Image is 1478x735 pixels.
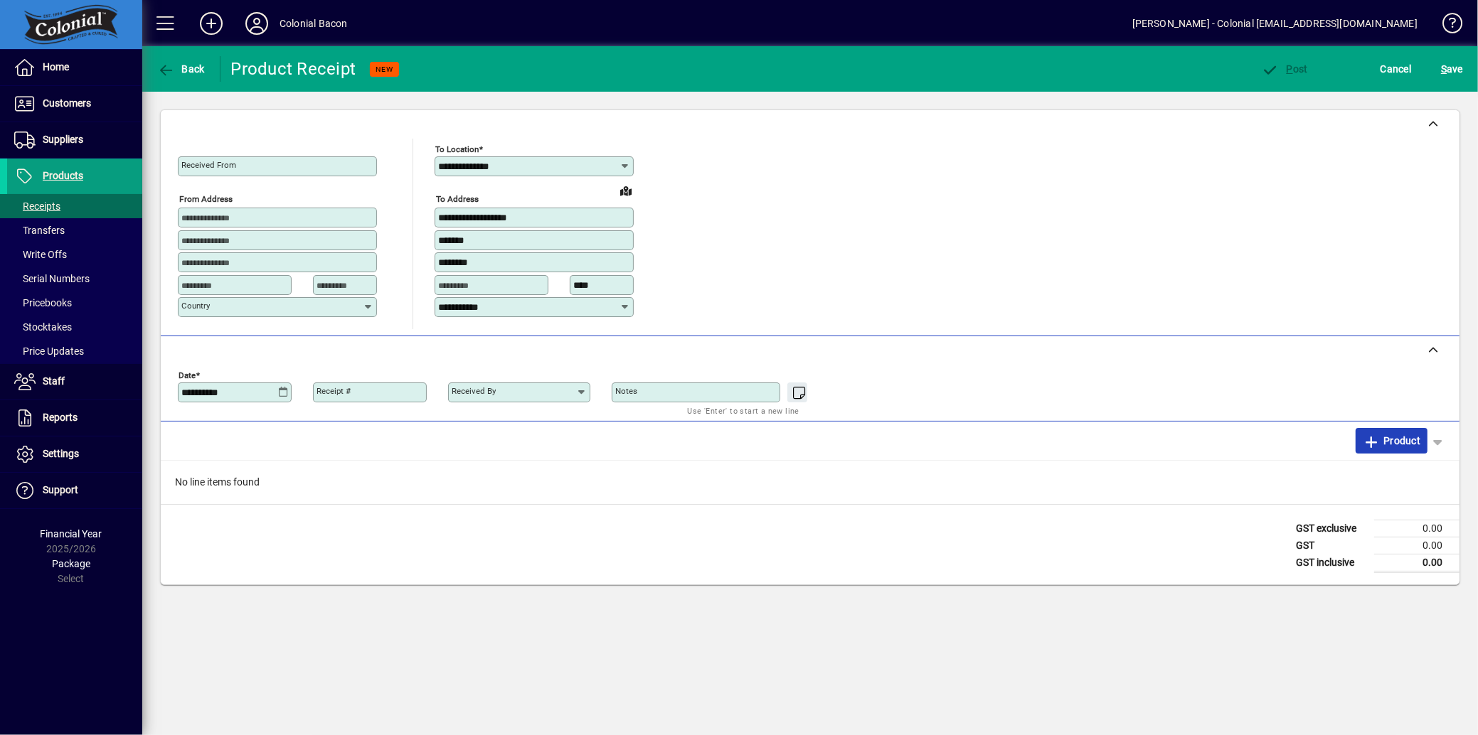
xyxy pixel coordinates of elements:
span: Support [43,484,78,495]
a: Pricebooks [7,291,142,315]
mat-label: Country [181,301,210,311]
span: Settings [43,448,79,459]
span: NEW [376,65,393,74]
mat-label: Date [179,370,196,380]
div: [PERSON_NAME] - Colonial [EMAIL_ADDRESS][DOMAIN_NAME] [1132,12,1418,35]
span: S [1441,63,1447,75]
a: Knowledge Base [1432,3,1460,49]
td: GST inclusive [1289,554,1374,572]
span: Back [157,63,205,75]
mat-label: Receipt # [317,386,351,396]
span: Staff [43,375,65,387]
span: ost [1262,63,1308,75]
a: Settings [7,436,142,472]
a: Suppliers [7,122,142,158]
button: Post [1258,56,1312,82]
span: Price Updates [14,345,84,357]
button: Product [1356,428,1428,454]
div: No line items found [161,461,1460,504]
span: Transfers [14,225,65,236]
button: Cancel [1377,56,1415,82]
mat-label: Received From [181,160,236,170]
a: Customers [7,86,142,122]
span: Write Offs [14,249,67,260]
a: View on map [615,179,637,202]
td: 0.00 [1374,537,1460,554]
a: Receipts [7,194,142,218]
button: Back [154,56,208,82]
span: Stocktakes [14,321,72,333]
span: Customers [43,97,91,109]
button: Profile [234,11,280,36]
span: Receipts [14,200,60,212]
a: Serial Numbers [7,267,142,291]
span: Reports [43,412,78,423]
a: Home [7,50,142,85]
mat-label: Notes [615,386,637,396]
td: 0.00 [1374,554,1460,572]
span: Pricebooks [14,297,72,309]
span: ave [1441,58,1463,80]
span: Serial Numbers [14,273,90,284]
a: Stocktakes [7,315,142,339]
span: Cancel [1381,58,1412,80]
a: Price Updates [7,339,142,363]
span: Package [52,558,90,569]
button: Save [1437,56,1467,82]
div: Product Receipt [231,58,356,80]
div: Colonial Bacon [280,12,347,35]
a: Support [7,473,142,508]
a: Staff [7,364,142,399]
app-page-header-button: Back [142,56,220,82]
td: 0.00 [1374,520,1460,537]
span: Suppliers [43,134,83,145]
span: P [1287,63,1293,75]
td: GST exclusive [1289,520,1374,537]
a: Reports [7,400,142,436]
a: Write Offs [7,242,142,267]
a: Transfers [7,218,142,242]
span: Home [43,61,69,73]
span: Products [43,170,83,181]
span: Financial Year [41,528,102,540]
td: GST [1289,537,1374,554]
span: Product [1363,429,1420,452]
button: Add [188,11,234,36]
mat-label: To location [435,144,479,154]
mat-label: Received by [452,386,496,396]
mat-hint: Use 'Enter' to start a new line [688,402,799,419]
